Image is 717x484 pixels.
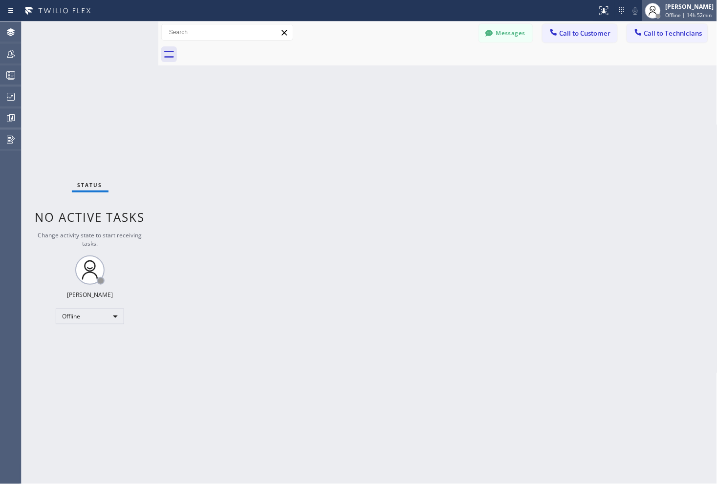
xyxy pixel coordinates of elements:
[67,291,113,299] div: [PERSON_NAME]
[162,24,293,40] input: Search
[543,24,617,42] button: Call to Customer
[38,231,142,248] span: Change activity state to start receiving tasks.
[56,309,124,324] div: Offline
[560,29,611,38] span: Call to Customer
[35,209,145,225] span: No active tasks
[629,4,642,18] button: Mute
[666,12,712,19] span: Offline | 14h 52min
[479,24,533,42] button: Messages
[78,182,103,189] span: Status
[666,2,714,11] div: [PERSON_NAME]
[644,29,702,38] span: Call to Technicians
[627,24,708,42] button: Call to Technicians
